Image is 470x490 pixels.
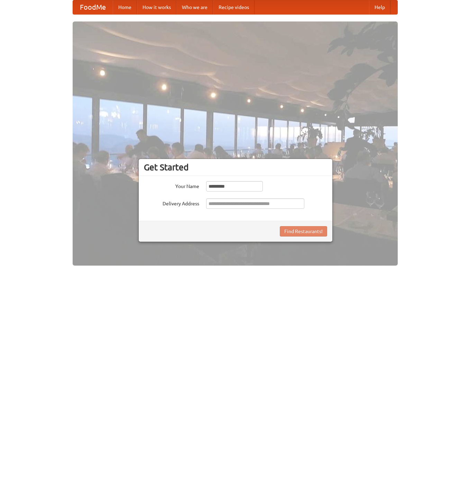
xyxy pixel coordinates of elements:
[73,0,113,14] a: FoodMe
[369,0,390,14] a: Help
[280,226,327,237] button: Find Restaurants!
[113,0,137,14] a: Home
[144,162,327,172] h3: Get Started
[176,0,213,14] a: Who we are
[213,0,255,14] a: Recipe videos
[137,0,176,14] a: How it works
[144,198,199,207] label: Delivery Address
[144,181,199,190] label: Your Name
